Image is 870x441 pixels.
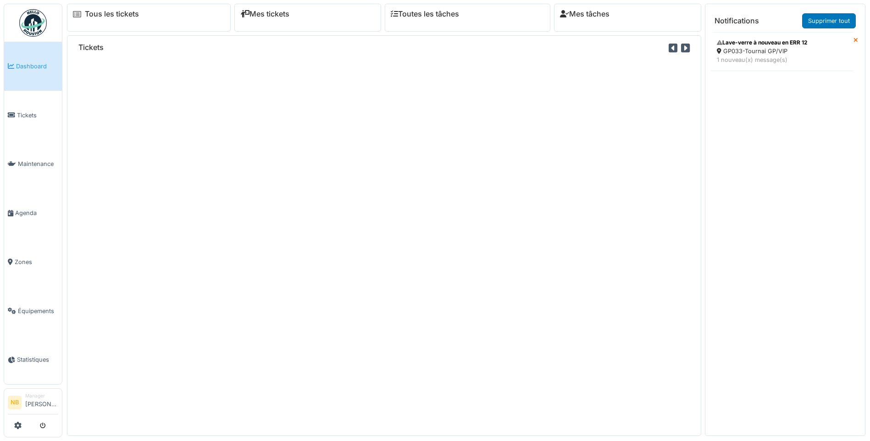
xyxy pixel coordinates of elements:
a: Toutes les tâches [391,10,459,18]
span: Agenda [15,209,58,217]
a: Agenda [4,188,62,237]
a: Équipements [4,287,62,336]
span: Zones [15,258,58,266]
a: Mes tickets [240,10,289,18]
a: Supprimer tout [802,13,856,28]
li: [PERSON_NAME] [25,392,58,412]
a: Lave-verre à nouveau en ERR 12 GP033-Tournai GP/VIP 1 nouveau(x) message(s) [711,32,853,71]
a: Zones [4,237,62,287]
span: Statistiques [17,355,58,364]
a: Maintenance [4,140,62,189]
span: Tickets [17,111,58,120]
span: Maintenance [18,160,58,168]
div: Lave-verre à nouveau en ERR 12 [717,39,848,47]
span: Dashboard [16,62,58,71]
div: GP033-Tournai GP/VIP [717,47,848,55]
h6: Tickets [78,43,104,52]
a: Mes tâches [560,10,610,18]
span: Équipements [18,307,58,315]
h6: Notifications [715,17,759,25]
div: 1 nouveau(x) message(s) [717,55,848,64]
div: Manager [25,392,58,399]
img: Badge_color-CXgf-gQk.svg [19,9,47,37]
a: Tickets [4,91,62,140]
li: NB [8,396,22,409]
a: Statistiques [4,336,62,385]
a: NB Manager[PERSON_NAME] [8,392,58,414]
a: Tous les tickets [85,10,139,18]
a: Dashboard [4,42,62,91]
